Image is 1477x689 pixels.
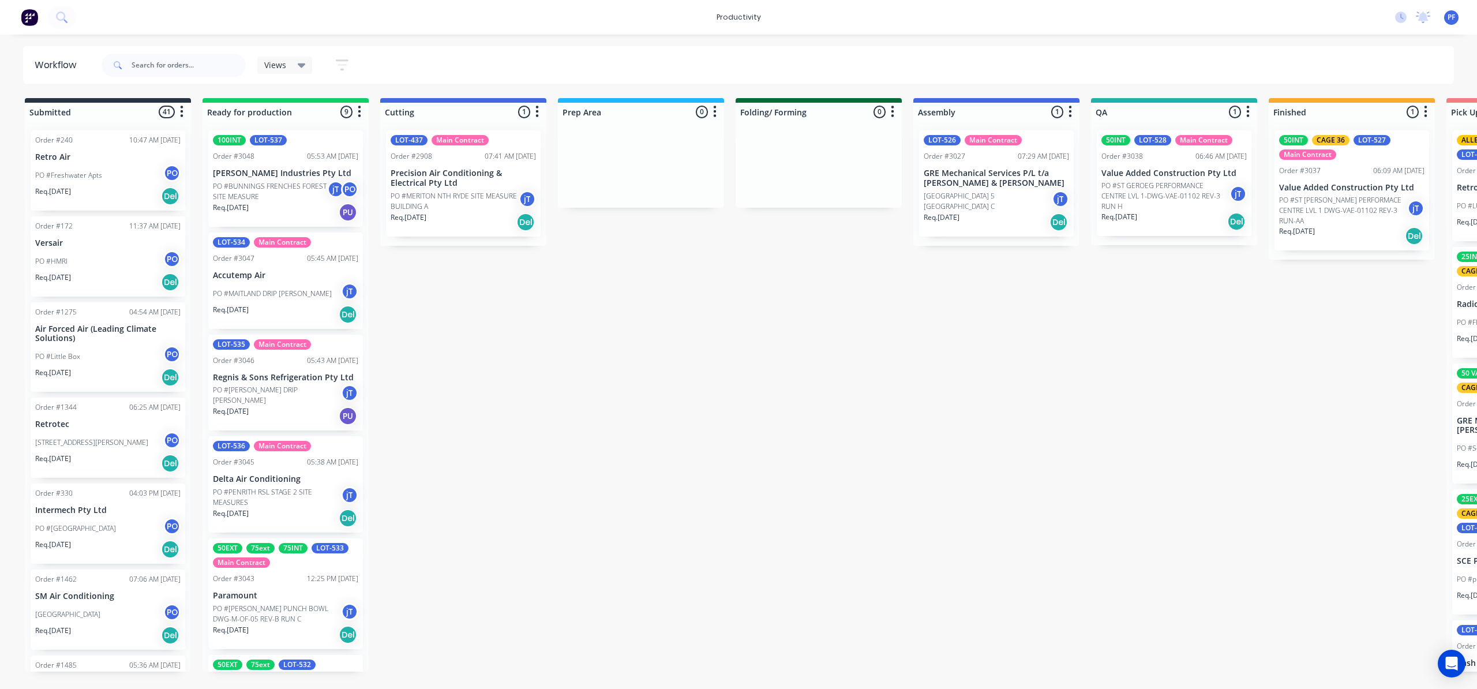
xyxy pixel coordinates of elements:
[213,557,270,568] div: Main Contract
[35,272,71,283] p: Req. [DATE]
[924,168,1069,188] p: GRE Mechanical Services P/L t/a [PERSON_NAME] & [PERSON_NAME]
[965,135,1022,145] div: Main Contract
[132,54,246,77] input: Search for orders...
[1438,650,1465,677] div: Open Intercom Messenger
[35,626,71,636] p: Req. [DATE]
[327,181,344,198] div: jT
[213,305,249,315] p: Req. [DATE]
[129,574,181,585] div: 07:06 AM [DATE]
[341,486,358,504] div: jT
[31,302,185,392] div: Order #127504:54 AM [DATE]Air Forced Air (Leading Climate Solutions)PO #Little BoxPOReq.[DATE]Del
[213,574,254,584] div: Order #3043
[1101,212,1137,222] p: Req. [DATE]
[213,457,254,467] div: Order #3045
[246,660,275,670] div: 75ext
[213,441,250,451] div: LOT-536
[31,484,185,564] div: Order #33004:03 PM [DATE]Intermech Pty LtdPO #[GEOGRAPHIC_DATA]POReq.[DATE]Del
[213,289,332,299] p: PO #MAITLAND DRIP [PERSON_NAME]
[312,543,348,553] div: LOT-533
[254,441,311,451] div: Main Contract
[163,346,181,363] div: PO
[208,130,363,227] div: 100INTLOT-537Order #304805:53 AM [DATE][PERSON_NAME] Industries Pty LtdPO #BUNNINGS FRENCHES FORE...
[35,488,73,499] div: Order #330
[1279,149,1336,160] div: Main Contract
[711,9,767,26] div: productivity
[129,402,181,413] div: 06:25 AM [DATE]
[129,660,181,671] div: 05:36 AM [DATE]
[213,271,358,280] p: Accutemp Air
[213,385,341,406] p: PO #[PERSON_NAME] DRIP [PERSON_NAME]
[1279,166,1321,176] div: Order #3037
[1274,130,1429,250] div: 50INTCAGE 36LOT-527Main ContractOrder #303706:09 AM [DATE]Value Added Construction Pty LtdPO #ST ...
[1279,226,1315,237] p: Req. [DATE]
[213,203,249,213] p: Req. [DATE]
[208,233,363,329] div: LOT-534Main ContractOrder #304705:45 AM [DATE]Accutemp AirPO #MAITLAND DRIP [PERSON_NAME]jTReq.[D...
[1101,135,1130,145] div: 50INT
[924,151,965,162] div: Order #3027
[35,238,181,248] p: Versair
[161,273,179,291] div: Del
[307,253,358,264] div: 05:45 AM [DATE]
[213,474,358,484] p: Delta Air Conditioning
[341,384,358,402] div: jT
[386,130,541,237] div: LOT-437Main ContractOrder #290807:41 AM [DATE]Precision Air Conditioning & Electrical Pty LtdPO #...
[163,250,181,268] div: PO
[213,406,249,417] p: Req. [DATE]
[924,212,959,223] p: Req. [DATE]
[919,130,1074,237] div: LOT-526Main ContractOrder #302707:29 AM [DATE]GRE Mechanical Services P/L t/a [PERSON_NAME] & [PE...
[31,570,185,650] div: Order #146207:06 AM [DATE]SM Air Conditioning[GEOGRAPHIC_DATA]POReq.[DATE]Del
[213,135,246,145] div: 100INT
[1279,135,1308,145] div: 50INT
[161,368,179,387] div: Del
[341,603,358,620] div: jT
[1101,168,1247,178] p: Value Added Construction Pty Ltd
[213,591,358,601] p: Paramount
[208,436,363,533] div: LOT-536Main ContractOrder #304505:38 AM [DATE]Delta Air ConditioningPO #PENRITH RSL STAGE 2 SITE ...
[35,307,77,317] div: Order #1275
[35,591,181,601] p: SM Air Conditioning
[208,335,363,431] div: LOT-535Main ContractOrder #304605:43 AM [DATE]Regnis & Sons Refrigeration Pty LtdPO #[PERSON_NAME...
[35,420,181,429] p: Retrotec
[129,307,181,317] div: 04:54 AM [DATE]
[35,609,100,620] p: [GEOGRAPHIC_DATA]
[213,487,341,508] p: PO #PENRITH RSL STAGE 2 SITE MEASURES
[391,151,432,162] div: Order #2908
[485,151,536,162] div: 07:41 AM [DATE]
[35,58,82,72] div: Workflow
[339,509,357,527] div: Del
[213,604,341,624] p: PO #[PERSON_NAME] PUNCH BOWL DWG-M-OF-05 REV-B RUN C
[35,135,73,145] div: Order #240
[1101,181,1229,212] p: PO #ST GEROEG PERFORMANCE CENTRE LVL 1-DWG-VAE-01102 REV-3 RUN H
[1373,166,1424,176] div: 06:09 AM [DATE]
[21,9,38,26] img: Factory
[924,191,1052,212] p: [GEOGRAPHIC_DATA] 5 [GEOGRAPHIC_DATA] C
[213,373,358,383] p: Regnis & Sons Refrigeration Pty Ltd
[432,135,489,145] div: Main Contract
[213,181,327,202] p: PO #BUNNINGS FRENCHES FOREST SITE MEASURE
[391,191,519,212] p: PO #MERITON NTH RYDE SITE MEASURE BUILDING A
[1279,183,1424,193] p: Value Added Construction Pty Ltd
[35,540,71,550] p: Req. [DATE]
[213,168,358,178] p: [PERSON_NAME] Industries Pty Ltd
[1018,151,1069,162] div: 07:29 AM [DATE]
[208,538,363,649] div: 50EXT75ext75INTLOT-533Main ContractOrder #304312:25 PM [DATE]ParamountPO #[PERSON_NAME] PUNCH BOW...
[35,660,77,671] div: Order #1485
[1312,135,1349,145] div: CAGE 36
[161,540,179,559] div: Del
[1405,227,1423,245] div: Del
[35,221,73,231] div: Order #172
[1097,130,1251,236] div: 50INTLOT-528Main ContractOrder #303806:46 AM [DATE]Value Added Construction Pty LtdPO #ST GEROEG ...
[250,135,287,145] div: LOT-537
[163,518,181,535] div: PO
[213,253,254,264] div: Order #3047
[35,351,80,362] p: PO #Little Box
[339,305,357,324] div: Del
[31,216,185,297] div: Order #17211:37 AM [DATE]VersairPO #HMRIPOReq.[DATE]Del
[1101,151,1143,162] div: Order #3038
[307,355,358,366] div: 05:43 AM [DATE]
[516,213,535,231] div: Del
[1195,151,1247,162] div: 06:46 AM [DATE]
[246,543,275,553] div: 75ext
[1175,135,1232,145] div: Main Contract
[264,59,286,71] span: Views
